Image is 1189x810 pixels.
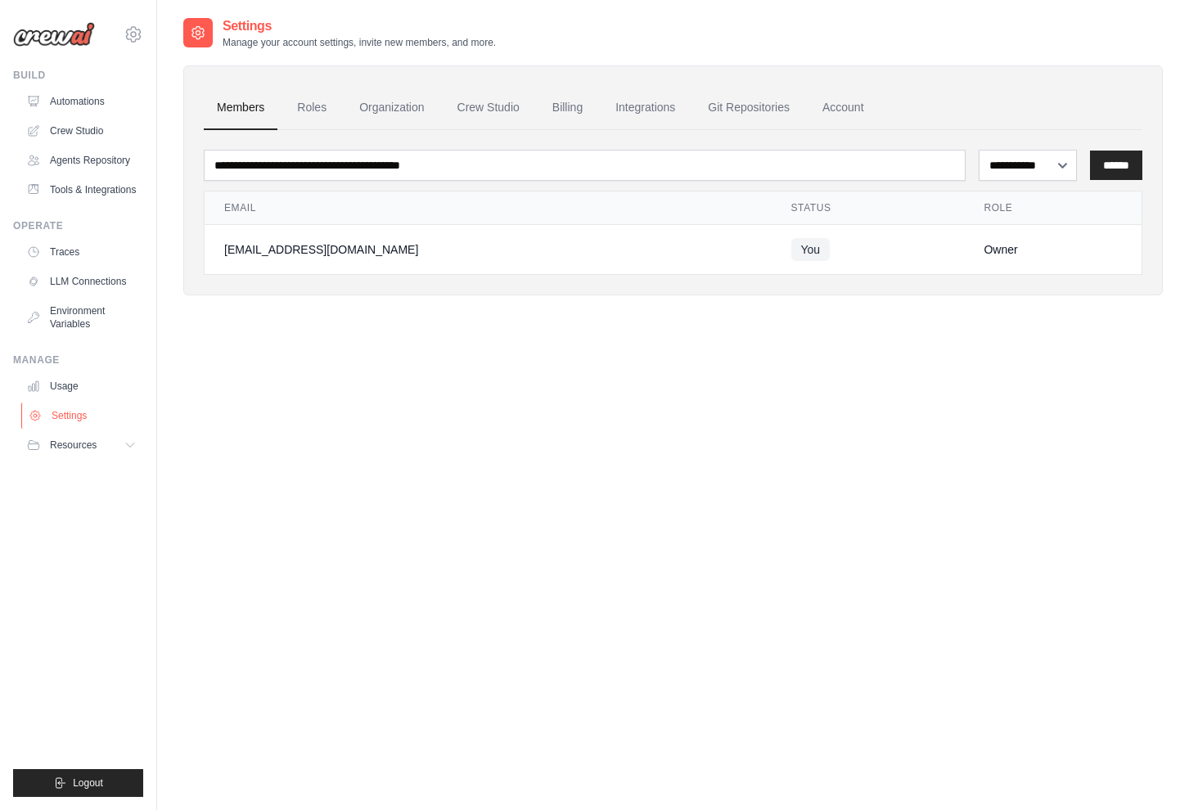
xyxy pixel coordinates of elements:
[223,36,496,49] p: Manage your account settings, invite new members, and more.
[809,86,877,130] a: Account
[224,241,752,258] div: [EMAIL_ADDRESS][DOMAIN_NAME]
[20,298,143,337] a: Environment Variables
[791,238,831,261] span: You
[50,439,97,452] span: Resources
[21,403,145,429] a: Settings
[602,86,688,130] a: Integrations
[13,769,143,797] button: Logout
[13,22,95,47] img: Logo
[695,86,803,130] a: Git Repositories
[20,268,143,295] a: LLM Connections
[539,86,596,130] a: Billing
[20,373,143,399] a: Usage
[1107,731,1189,810] iframe: Chat Widget
[984,241,1122,258] div: Owner
[20,118,143,144] a: Crew Studio
[20,88,143,115] a: Automations
[223,16,496,36] h2: Settings
[20,432,143,458] button: Resources
[346,86,437,130] a: Organization
[205,191,772,225] th: Email
[284,86,340,130] a: Roles
[20,239,143,265] a: Traces
[13,353,143,367] div: Manage
[964,191,1142,225] th: Role
[13,69,143,82] div: Build
[444,86,533,130] a: Crew Studio
[772,191,965,225] th: Status
[20,177,143,203] a: Tools & Integrations
[73,776,103,790] span: Logout
[204,86,277,130] a: Members
[20,147,143,173] a: Agents Repository
[13,219,143,232] div: Operate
